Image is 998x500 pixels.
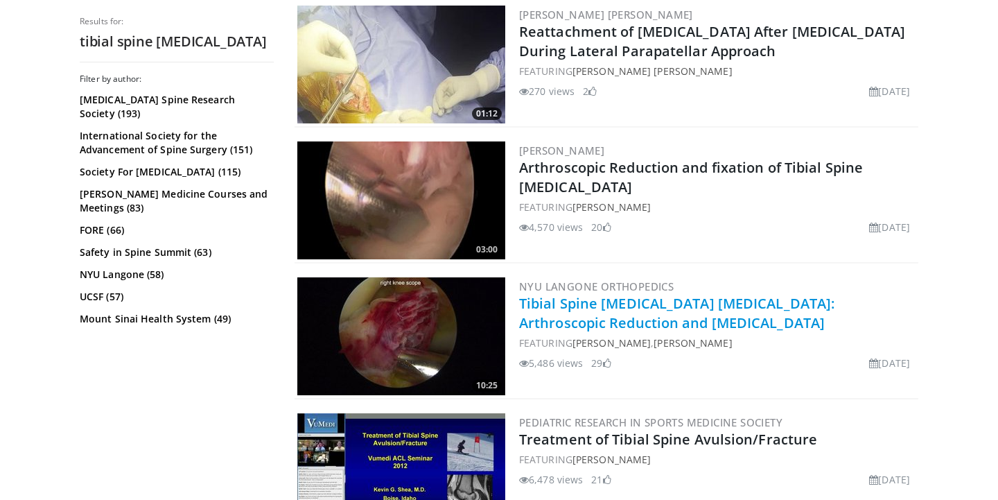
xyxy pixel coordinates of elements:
img: MGngRNnbuHoiqTJH4xMDoxOjB1O8AjAz.300x170_q85_crop-smart_upscale.jpg [297,141,505,259]
li: [DATE] [869,472,910,487]
h2: tibial spine [MEDICAL_DATA] [80,33,274,51]
a: Safety in Spine Summit (63) [80,245,270,259]
a: Arthroscopic Reduction and fixation of Tibial Spine [MEDICAL_DATA] [519,158,863,196]
li: [DATE] [869,356,910,370]
li: 21 [591,472,611,487]
li: 20 [591,220,611,234]
a: [PERSON_NAME] [572,336,651,350]
a: [PERSON_NAME] [PERSON_NAME] [572,64,733,78]
a: [PERSON_NAME] [572,453,651,466]
a: [PERSON_NAME] [572,200,651,214]
a: [PERSON_NAME] [654,336,732,350]
a: Tibial Spine [MEDICAL_DATA] [MEDICAL_DATA]: Arthroscopic Reduction and [MEDICAL_DATA] [519,294,834,332]
div: FEATURING [519,200,916,214]
a: FORE (66) [80,223,270,237]
div: FEATURING [519,452,916,467]
a: [PERSON_NAME] Medicine Courses and Meetings (83) [80,187,270,215]
p: Results for: [80,16,274,27]
a: 10:25 [297,277,505,395]
a: 03:00 [297,141,505,259]
a: International Society for the Advancement of Spine Surgery (151) [80,129,270,157]
a: [PERSON_NAME] [519,144,604,157]
li: 6,478 views [519,472,583,487]
li: 5,486 views [519,356,583,370]
img: 723dcef8-3c82-4b1d-ad19-232306dcf1be.300x170_q85_crop-smart_upscale.jpg [297,277,505,395]
li: [DATE] [869,84,910,98]
li: 2 [583,84,597,98]
div: FEATURING , [519,336,916,350]
a: NYU Langone (58) [80,268,270,282]
a: 01:12 [297,6,505,123]
li: [DATE] [869,220,910,234]
span: 01:12 [472,107,502,120]
a: Pediatric Research in Sports Medicine Society [519,415,782,429]
span: 10:25 [472,379,502,392]
a: UCSF (57) [80,290,270,304]
a: [MEDICAL_DATA] Spine Research Society (193) [80,93,270,121]
a: Treatment of Tibial Spine Avulsion/Fracture [519,430,817,449]
a: [PERSON_NAME] [PERSON_NAME] [519,8,693,21]
span: 03:00 [472,243,502,256]
h3: Filter by author: [80,74,274,85]
a: Society For [MEDICAL_DATA] (115) [80,165,270,179]
li: 270 views [519,84,575,98]
li: 29 [591,356,611,370]
li: 4,570 views [519,220,583,234]
a: NYU Langone Orthopedics [519,279,674,293]
a: Reattachment of [MEDICAL_DATA] After [MEDICAL_DATA] During Lateral Parapatellar Approach [519,22,905,60]
div: FEATURING [519,64,916,78]
a: Mount Sinai Health System (49) [80,312,270,326]
img: ffd3e310-af56-4505-a9e7-4d0efc16f814.300x170_q85_crop-smart_upscale.jpg [297,6,505,123]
